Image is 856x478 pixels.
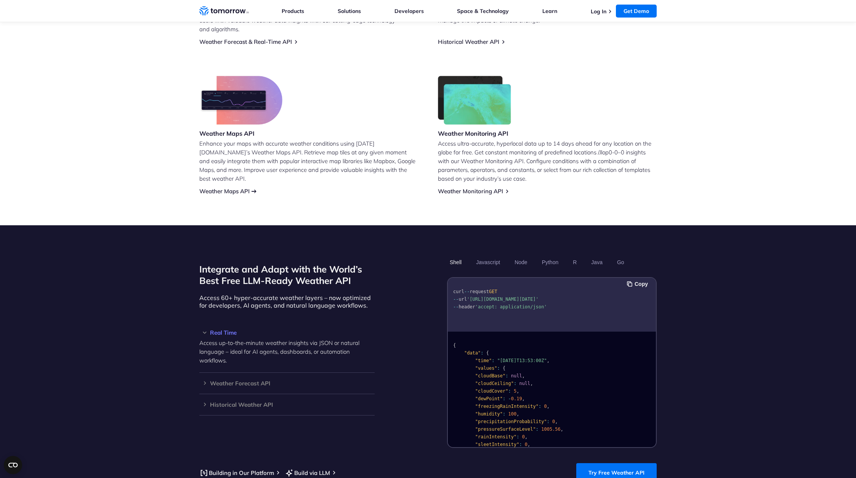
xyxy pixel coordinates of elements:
[475,411,503,417] span: "humidity"
[614,256,627,269] button: Go
[516,388,519,394] span: ,
[475,373,505,379] span: "cloudBase"
[467,297,539,302] span: '[URL][DOMAIN_NAME][DATE]'
[199,402,375,407] h3: Historical Weather API
[570,256,579,269] button: R
[475,419,547,424] span: "precipitationProbability"
[475,396,503,401] span: "dewPoint"
[199,5,249,17] a: Home link
[508,411,517,417] span: 100
[542,8,557,14] a: Learn
[547,404,550,409] span: ,
[4,456,22,474] button: Open CMP widget
[541,427,561,432] span: 1005.56
[486,350,489,356] span: {
[475,442,519,447] span: "sleetIntensity"
[199,330,375,335] h3: Real Time
[547,358,550,363] span: ,
[516,434,519,440] span: :
[199,188,250,195] a: Weather Maps API
[522,396,525,401] span: ,
[561,427,563,432] span: ,
[464,350,481,356] span: "data"
[447,256,464,269] button: Shell
[199,468,274,478] a: Building in Our Platform
[519,442,522,447] span: :
[475,427,536,432] span: "pressureSurfaceLevel"
[475,304,547,310] span: 'accept: application/json'
[475,358,492,363] span: "time"
[489,289,497,294] span: GET
[438,38,499,45] a: Historical Weather API
[536,427,539,432] span: :
[511,396,522,401] span: 0.19
[588,256,605,269] button: Java
[527,442,530,447] span: ,
[508,396,511,401] span: -
[199,263,375,286] h2: Integrate and Adapt with the World’s Best Free LLM-Ready Weather API
[438,139,657,183] p: Access ultra-accurate, hyperlocal data up to 14 days ahead for any location on the globe for free...
[199,139,418,183] p: Enhance your maps with accurate weather conditions using [DATE][DOMAIN_NAME]’s Weather Maps API. ...
[503,366,505,371] span: {
[464,289,470,294] span: --
[475,388,508,394] span: "cloudCover"
[475,381,514,386] span: "cloudCeiling"
[525,442,527,447] span: 0
[539,256,561,269] button: Python
[555,419,558,424] span: ,
[591,8,606,15] a: Log In
[492,358,494,363] span: :
[539,404,541,409] span: :
[514,388,516,394] span: 5
[475,434,516,440] span: "rainIntensity"
[199,38,292,45] a: Weather Forecast & Real-Time API
[458,297,467,302] span: url
[505,373,508,379] span: :
[470,289,489,294] span: request
[282,8,304,14] a: Products
[458,304,475,310] span: header
[199,380,375,386] h3: Weather Forecast API
[453,343,456,348] span: {
[199,338,375,365] p: Access up-to-the-minute weather insights via JSON or natural language – ideal for AI agents, dash...
[475,366,497,371] span: "values"
[481,350,483,356] span: :
[453,289,464,294] span: curl
[503,411,505,417] span: :
[525,434,527,440] span: ,
[199,294,375,309] p: Access 60+ hyper-accurate weather layers – now optimized for developers, AI agents, and natural l...
[394,8,424,14] a: Developers
[453,297,458,302] span: --
[530,381,533,386] span: ,
[497,358,547,363] span: "[DATE]T13:53:00Z"
[511,373,522,379] span: null
[516,411,519,417] span: ,
[508,388,511,394] span: :
[503,396,505,401] span: :
[522,434,525,440] span: 0
[457,8,509,14] a: Space & Technology
[512,256,530,269] button: Node
[453,304,458,310] span: --
[522,373,525,379] span: ,
[544,404,547,409] span: 0
[519,381,530,386] span: null
[627,280,650,288] button: Copy
[616,5,657,18] a: Get Demo
[514,381,516,386] span: :
[475,404,539,409] span: "freezingRainIntensity"
[497,366,500,371] span: :
[438,188,503,195] a: Weather Monitoring API
[547,419,550,424] span: :
[199,129,282,138] h3: Weather Maps API
[552,419,555,424] span: 0
[285,468,330,478] a: Build via LLM
[473,256,503,269] button: Javascript
[338,8,361,14] a: Solutions
[438,129,511,138] h3: Weather Monitoring API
